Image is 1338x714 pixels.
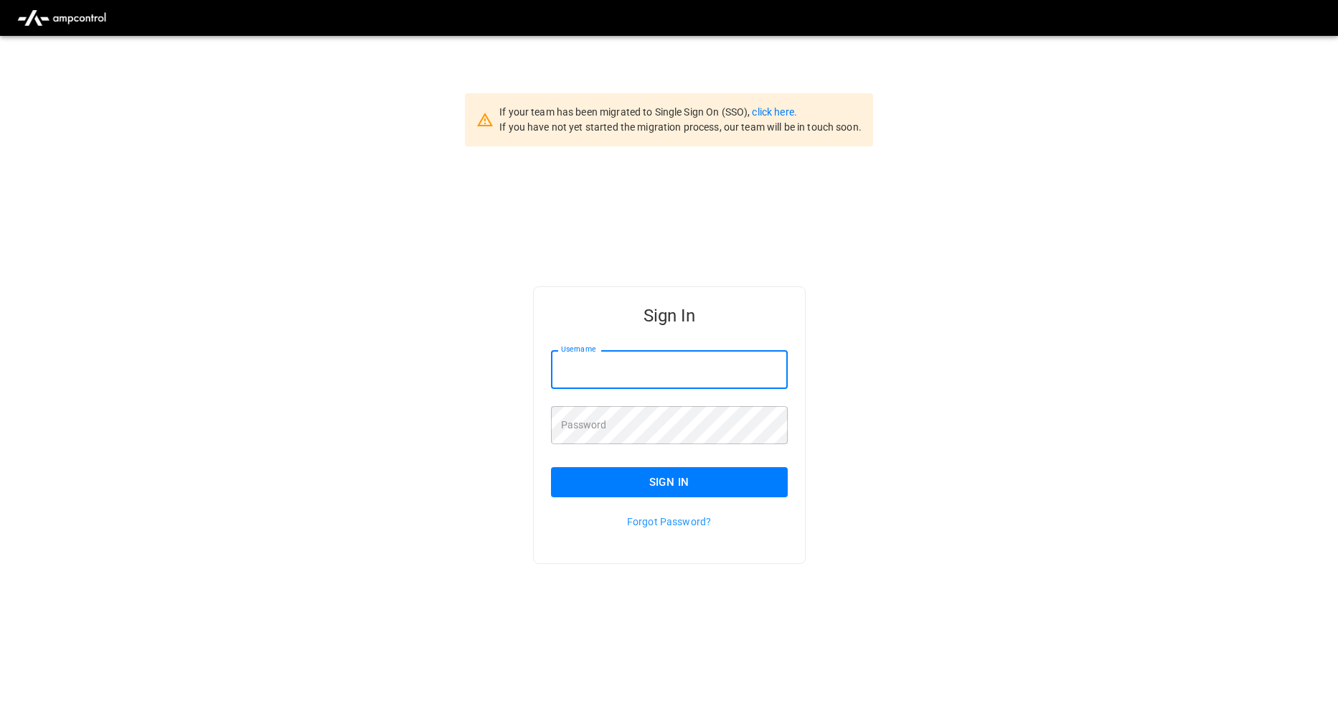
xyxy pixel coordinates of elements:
button: Sign In [551,467,788,497]
img: ampcontrol.io logo [11,4,112,32]
h5: Sign In [551,304,788,327]
p: Forgot Password? [551,515,788,529]
span: If you have not yet started the migration process, our team will be in touch soon. [499,121,862,133]
label: Username [561,344,595,355]
a: click here. [752,106,796,118]
span: If your team has been migrated to Single Sign On (SSO), [499,106,752,118]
